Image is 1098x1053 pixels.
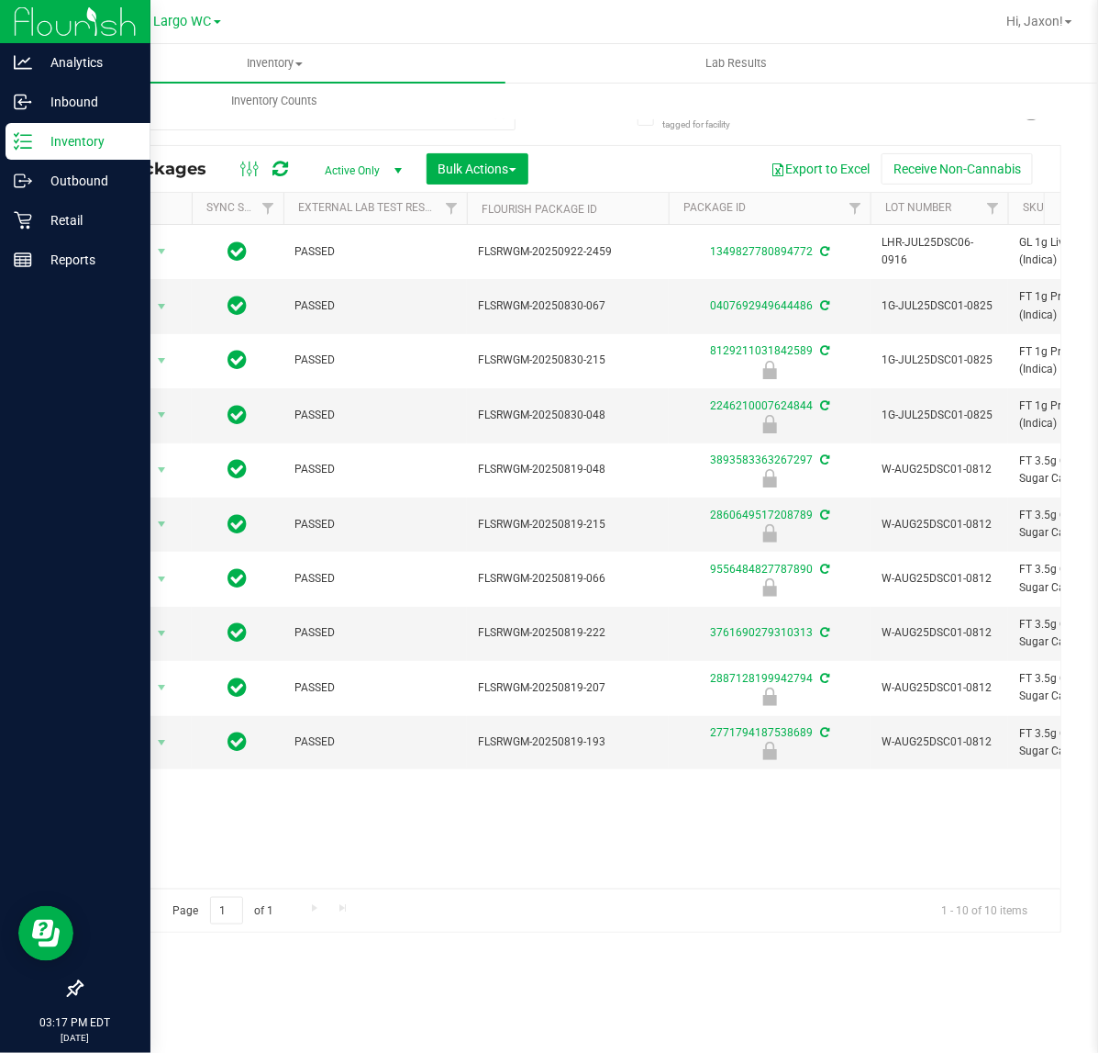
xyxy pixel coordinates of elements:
[32,170,142,192] p: Outbound
[710,626,813,639] a: 3761690279310313
[817,299,829,312] span: Sync from Compliance System
[478,679,658,697] span: FLSRWGM-20250819-207
[14,172,32,190] inline-svg: Outbound
[14,211,32,230] inline-svg: Retail
[882,407,997,424] span: 1G-JUL25DSC01-0825
[150,511,173,537] span: select
[882,624,997,642] span: W-AUG25DSC01-0812
[710,344,813,357] a: 8129211031842589
[32,51,142,73] p: Analytics
[294,624,456,642] span: PASSED
[210,897,243,925] input: 1
[32,209,142,231] p: Retail
[882,234,997,269] span: LHR-JUL25DSC06-0916
[294,243,456,261] span: PASSED
[438,162,516,176] span: Bulk Actions
[18,906,73,961] iframe: Resource center
[710,509,813,521] a: 2860649517208789
[154,14,212,29] span: Largo WC
[294,679,456,697] span: PASSED
[298,201,442,214] a: External Lab Test Result
[978,193,1008,224] a: Filter
[294,461,456,478] span: PASSED
[206,201,277,214] a: Sync Status
[478,624,658,642] span: FLSRWGM-20250819-222
[14,251,32,269] inline-svg: Reports
[759,153,882,185] button: Export to Excel
[478,570,658,588] span: FLSRWGM-20250819-066
[294,516,456,533] span: PASSED
[710,299,813,312] a: 0407692949644486
[95,159,225,179] span: All Packages
[478,734,658,751] span: FLSRWGM-20250819-193
[228,566,248,591] span: In Sync
[228,729,248,755] span: In Sync
[228,293,248,319] span: In Sync
[478,352,658,369] span: FLSRWGM-20250830-215
[478,516,658,533] span: FLSRWGM-20250819-215
[150,239,173,264] span: select
[482,203,597,216] a: Flourish Package ID
[8,1031,142,1045] p: [DATE]
[150,294,173,319] span: select
[8,1014,142,1031] p: 03:17 PM EDT
[817,563,829,576] span: Sync from Compliance System
[882,679,997,697] span: W-AUG25DSC01-0812
[478,461,658,478] span: FLSRWGM-20250819-048
[150,566,173,592] span: select
[294,352,456,369] span: PASSED
[150,402,173,428] span: select
[294,407,456,424] span: PASSED
[882,153,1033,185] button: Receive Non-Cannabis
[505,44,967,83] a: Lab Results
[817,509,829,521] span: Sync from Compliance System
[710,672,813,685] a: 2887128199942794
[150,730,173,756] span: select
[666,742,873,760] div: Newly Received
[882,297,997,315] span: 1G-JUL25DSC01-0825
[666,524,873,543] div: Newly Received
[14,132,32,151] inline-svg: Inventory
[478,243,658,261] span: FLSRWGM-20250922-2459
[44,55,505,72] span: Inventory
[478,297,658,315] span: FLSRWGM-20250830-067
[817,344,829,357] span: Sync from Compliance System
[427,153,528,185] button: Bulk Actions
[228,347,248,373] span: In Sync
[817,399,829,412] span: Sync from Compliance System
[150,348,173,374] span: select
[882,570,997,588] span: W-AUG25DSC01-0812
[666,361,873,379] div: Newly Received
[681,55,792,72] span: Lab Results
[294,734,456,751] span: PASSED
[294,297,456,315] span: PASSED
[32,91,142,113] p: Inbound
[1006,14,1063,28] span: Hi, Jaxon!
[926,897,1042,924] span: 1 - 10 of 10 items
[710,563,813,576] a: 9556484827787890
[882,352,997,369] span: 1G-JUL25DSC01-0825
[666,469,873,487] div: Newly Received
[228,511,248,537] span: In Sync
[32,130,142,152] p: Inventory
[710,399,813,412] a: 2246210007624844
[683,201,746,214] a: Package ID
[666,578,873,597] div: Newly Received
[666,415,873,433] div: Newly Received
[228,620,248,645] span: In Sync
[885,201,951,214] a: Lot Number
[44,82,505,120] a: Inventory Counts
[437,193,467,224] a: Filter
[817,726,829,739] span: Sync from Compliance System
[44,44,505,83] a: Inventory
[150,675,173,700] span: select
[228,675,248,700] span: In Sync
[14,53,32,72] inline-svg: Analytics
[253,193,283,224] a: Filter
[666,688,873,706] div: Newly Received
[228,402,248,428] span: In Sync
[294,570,456,588] span: PASSED
[228,239,248,264] span: In Sync
[817,672,829,685] span: Sync from Compliance System
[710,454,813,466] a: 3893583363267297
